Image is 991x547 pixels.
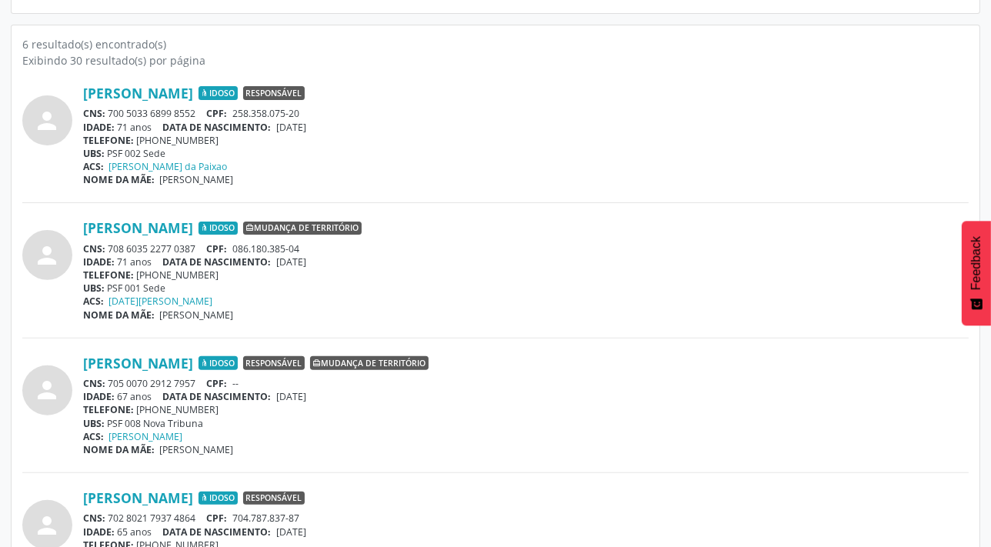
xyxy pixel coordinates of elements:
[83,219,193,236] a: [PERSON_NAME]
[83,107,105,120] span: CNS:
[83,377,969,390] div: 705 0070 2912 7957
[199,492,238,505] span: Idoso
[199,222,238,235] span: Idoso
[83,134,134,147] span: TELEFONE:
[83,512,969,525] div: 702 8021 7937 4864
[83,134,969,147] div: [PHONE_NUMBER]
[83,147,969,160] div: PSF 002 Sede
[83,489,193,506] a: [PERSON_NAME]
[83,355,193,372] a: [PERSON_NAME]
[83,242,105,255] span: CNS:
[163,255,272,268] span: DATA DE NASCIMENTO:
[34,242,62,269] i: person
[243,86,305,100] span: Responsável
[83,85,193,102] a: [PERSON_NAME]
[83,282,105,295] span: UBS:
[243,222,362,235] span: Mudança de território
[276,255,306,268] span: [DATE]
[83,147,105,160] span: UBS:
[163,390,272,403] span: DATA DE NASCIMENTO:
[83,309,155,322] span: NOME DA MÃE:
[83,121,115,134] span: IDADE:
[83,268,134,282] span: TELEFONE:
[969,236,983,290] span: Feedback
[160,443,234,456] span: [PERSON_NAME]
[276,121,306,134] span: [DATE]
[83,417,969,430] div: PSF 008 Nova Tribuna
[83,268,969,282] div: [PHONE_NUMBER]
[83,173,155,186] span: NOME DA MÃE:
[83,443,155,456] span: NOME DA MÃE:
[310,356,429,370] span: Mudança de território
[109,430,183,443] a: [PERSON_NAME]
[83,107,969,120] div: 700 5033 6899 8552
[83,403,134,416] span: TELEFONE:
[83,430,104,443] span: ACS:
[163,121,272,134] span: DATA DE NASCIMENTO:
[83,417,105,430] span: UBS:
[243,492,305,505] span: Responsável
[199,356,238,370] span: Idoso
[83,255,969,268] div: 71 anos
[109,160,228,173] a: [PERSON_NAME] da Paixao
[243,356,305,370] span: Responsável
[83,525,969,539] div: 65 anos
[83,377,105,390] span: CNS:
[109,295,213,308] a: [DATE][PERSON_NAME]
[83,390,969,403] div: 67 anos
[83,512,105,525] span: CNS:
[207,242,228,255] span: CPF:
[22,36,969,52] div: 6 resultado(s) encontrado(s)
[83,242,969,255] div: 708 6035 2277 0387
[163,525,272,539] span: DATA DE NASCIMENTO:
[232,377,239,390] span: --
[232,242,299,255] span: 086.180.385-04
[160,173,234,186] span: [PERSON_NAME]
[34,512,62,539] i: person
[83,282,969,295] div: PSF 001 Sede
[962,221,991,325] button: Feedback - Mostrar pesquisa
[34,376,62,404] i: person
[83,160,104,173] span: ACS:
[83,121,969,134] div: 71 anos
[83,295,104,308] span: ACS:
[199,86,238,100] span: Idoso
[83,255,115,268] span: IDADE:
[207,512,228,525] span: CPF:
[207,377,228,390] span: CPF:
[232,107,299,120] span: 258.358.075-20
[22,52,969,68] div: Exibindo 30 resultado(s) por página
[160,309,234,322] span: [PERSON_NAME]
[34,107,62,135] i: person
[232,512,299,525] span: 704.787.837-87
[207,107,228,120] span: CPF:
[276,525,306,539] span: [DATE]
[83,525,115,539] span: IDADE:
[83,390,115,403] span: IDADE:
[276,390,306,403] span: [DATE]
[83,403,969,416] div: [PHONE_NUMBER]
